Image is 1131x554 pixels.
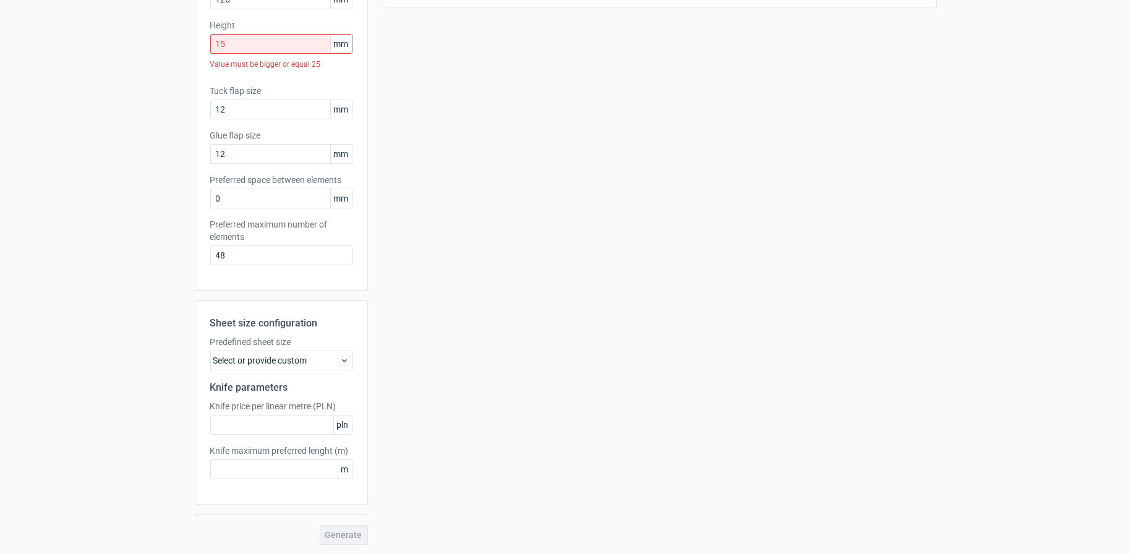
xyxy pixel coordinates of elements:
[210,380,352,395] h2: Knife parameters
[210,218,352,243] label: Preferred maximum number of elements
[330,145,352,163] span: mm
[210,54,352,75] div: Value must be bigger or equal 25
[210,19,352,32] label: Height
[210,351,352,370] div: Select or provide custom
[330,35,352,53] span: mm
[338,460,352,479] span: m
[210,129,352,142] label: Glue flap size
[210,316,352,331] h2: Sheet size configuration
[210,336,352,348] label: Predefined sheet size
[210,445,352,457] label: Knife maximum preferred lenght (m)
[210,174,352,186] label: Preferred space between elements
[330,189,352,208] span: mm
[333,415,352,434] span: pln
[210,400,352,412] label: Knife price per linear metre (PLN)
[210,85,352,97] label: Tuck flap size
[330,100,352,119] span: mm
